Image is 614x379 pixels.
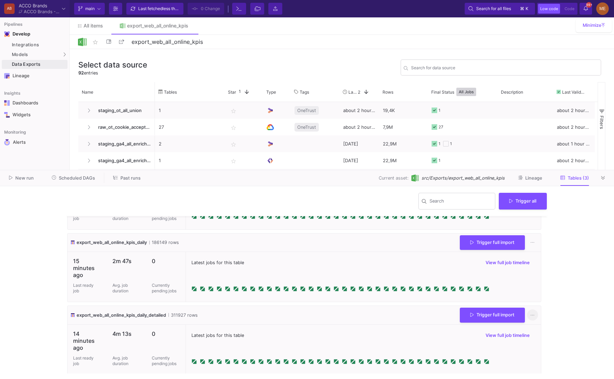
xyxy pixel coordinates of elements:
span: Past runs [120,175,141,181]
span: Latest jobs for this table [191,332,244,339]
img: UI Model [267,140,274,148]
button: Search for all files⌘k [465,3,535,15]
p: Avg. job duration [112,355,133,366]
div: Develop [13,31,23,37]
div: Widgets [13,112,58,118]
div: 3 [439,169,441,185]
img: [Legacy] Excel [411,174,419,182]
button: New run [1,173,42,183]
span: Search for all files [476,3,511,14]
span: Trigger full import [470,312,514,317]
p: Last ready job [73,355,94,366]
img: Google Cloud Storage [267,124,274,131]
span: Description [501,89,523,95]
div: Data Exports [12,62,66,67]
div: about 2 hours ago [553,152,595,169]
div: Final Status [431,84,488,100]
div: [DATE] [339,169,379,185]
span: Filters [599,116,605,129]
span: less than a minute ago [163,6,206,11]
p: 15 minutes ago [73,258,101,278]
span: 1 [236,89,241,95]
div: 1 [439,152,440,169]
input: Search for name, tables, ... [411,66,598,71]
div: Alerts [13,139,58,145]
div: Lineage [13,73,58,79]
button: main [74,3,105,15]
img: icon [70,312,75,318]
button: View full job timeline [480,258,535,268]
img: Tab icon [120,23,126,29]
span: Low code [540,6,558,11]
span: Rows [383,89,393,95]
button: Code [562,4,576,14]
div: [DATE] [339,135,379,152]
span: Current asset: [379,175,409,181]
p: 2 [159,136,221,152]
div: 22,9M [379,152,428,169]
div: about 2 hours ago [553,119,595,135]
button: All Jobs [456,88,476,96]
img: Navigation icon [4,100,10,106]
p: 2m 47s [112,258,141,264]
button: Trigger full import [460,308,525,323]
button: Past runs [105,173,149,183]
mat-icon: star_border [91,38,100,46]
button: View full job timeline [480,330,535,341]
button: Tables (3) [552,173,597,183]
div: about [DATE] [553,169,595,185]
div: ACCO Brands [19,3,59,8]
div: about 2 hours ago [339,102,379,119]
mat-expansion-panel-header: Navigation iconDevelop [2,29,68,40]
a: Integrations [2,40,68,49]
p: 3 [159,169,221,185]
span: View full job timeline [486,333,530,338]
span: Tables [164,89,177,95]
span: export_web_all_online_kpis_daily_detailed [77,312,166,318]
span: 2 [358,89,360,95]
div: about 2 hours ago [553,102,595,119]
span: Latest jobs for this table [191,260,244,266]
span: 92 [78,70,84,76]
p: 27 [159,119,221,135]
a: Navigation iconAlerts [2,136,68,148]
div: about 2 hours ago [339,119,379,135]
span: OneTrust [297,119,316,135]
div: 27 [439,119,443,135]
p: 1 [159,152,221,169]
span: Last Valid Job [562,89,585,95]
span: ⌘ [520,5,524,13]
div: entries [78,70,147,76]
button: 99+ [580,3,592,15]
p: Currently pending jobs [152,355,180,366]
div: about 1 hour ago [553,135,595,152]
img: Navigation icon [4,112,10,118]
span: Trigger all [509,198,536,204]
img: Logo [78,38,87,46]
div: ME [596,2,609,15]
span: raw_utility_web_page_mapping [94,169,151,185]
span: All items [84,23,103,29]
button: Last fetchedless than a minute ago [126,3,183,15]
span: Trigger full import [470,240,514,245]
span: export_web_all_online_kpis_daily [77,239,147,246]
img: Navigation icon [4,139,10,145]
p: 4m 13s [112,330,141,337]
div: [DATE] [339,152,379,169]
p: 14 minutes ago [73,330,101,351]
span: 99+ [586,2,592,8]
span: k [526,5,528,13]
p: 0 [152,258,180,264]
button: Scheduled DAGs [44,173,104,183]
span: Tags [300,89,309,95]
img: SQL Model [267,157,274,164]
div: Dashboards [13,100,58,106]
img: Navigation icon [4,31,10,37]
div: Integrations [12,42,66,48]
div: 7,9M [379,119,428,135]
span: Type [266,89,276,95]
span: View full job timeline [486,260,530,265]
button: Trigger full import [460,235,525,250]
span: staging_ga4_all_enrich_step_0 [94,152,151,169]
span: Last Used [348,89,358,95]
